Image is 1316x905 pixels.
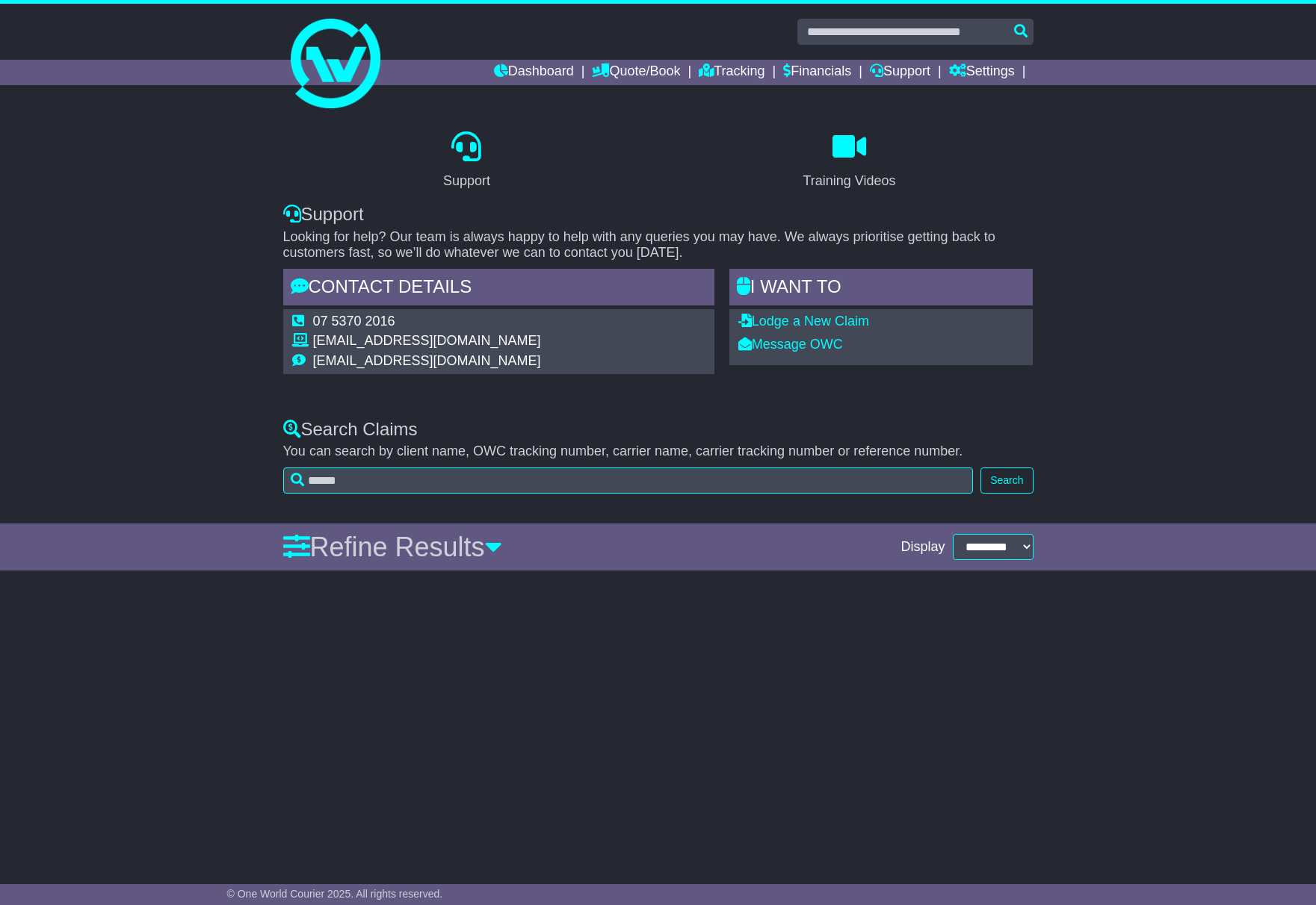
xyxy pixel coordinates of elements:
td: 07 5370 2016 [313,314,541,334]
div: Contact Details [283,269,714,309]
div: Support [283,204,1034,226]
a: Lodge a New Claim [738,314,869,329]
p: You can search by client name, OWC tracking number, carrier name, carrier tracking number or refe... [283,444,1034,460]
a: Financials [783,60,851,85]
button: Search [980,467,1033,494]
a: Quote/Book [592,60,680,85]
a: Support [870,60,930,85]
a: Refine Results [283,532,502,562]
div: Support [443,171,490,191]
a: Support [433,126,500,196]
a: Settings [949,60,1015,85]
div: Search Claims [283,419,1034,441]
div: Training Videos [803,171,895,191]
td: [EMAIL_ADDRESS][DOMAIN_NAME] [313,353,541,370]
p: Looking for help? Our team is always happy to help with any queries you may have. We always prior... [283,229,1034,261]
a: Dashboard [494,60,574,85]
td: [EMAIL_ADDRESS][DOMAIN_NAME] [313,333,541,353]
a: Message OWC [738,337,843,352]
div: I WANT to [729,269,1034,309]
a: Training Videos [793,126,905,196]
span: © One World Courier 2025. All rights reserved. [227,888,443,900]
a: Tracking [699,60,764,85]
span: Display [900,539,945,556]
